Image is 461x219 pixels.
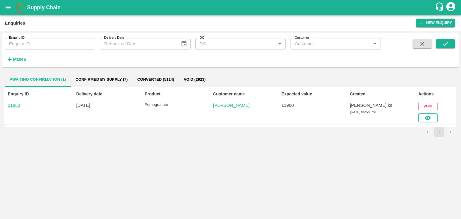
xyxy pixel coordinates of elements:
div: customer-support [435,2,445,13]
p: 11900 [282,102,316,109]
a: Supply Chain [27,3,435,12]
p: [DATE] [76,102,111,109]
label: Delivery Date [104,35,124,40]
button: Awaiting confirmation (1) [5,72,71,87]
p: Enquiry ID [8,91,43,97]
button: New Enquiry [416,19,455,27]
p: Delivery date [76,91,111,97]
button: Confirmed by supply (7) [71,72,133,87]
button: Converted (5114) [132,72,179,87]
button: page 1 [434,127,444,137]
a: [PERSON_NAME] [213,102,248,109]
p: Customer name [213,91,248,97]
label: Customer [295,35,309,40]
input: Customer [292,40,369,48]
input: DC [197,40,274,48]
button: Void (2923) [179,72,210,87]
span: [DATE] 05:58 PM [350,110,376,114]
p: Product [145,91,179,97]
a: 21883 [8,103,20,108]
p: Pomegranate [145,102,179,108]
button: Choose date [178,38,190,49]
div: Enquiries [5,19,25,27]
strong: More [13,57,26,62]
p: [PERSON_NAME].ks [350,102,385,109]
p: Created [350,91,385,97]
input: Requested Date [100,38,176,49]
img: logo [15,1,27,13]
b: Supply Chain [27,4,61,10]
button: Open [371,40,379,48]
button: open drawer [1,1,15,14]
label: Enquiry ID [9,35,25,40]
input: Enquiry ID [5,38,95,49]
button: Open [276,40,284,48]
p: Expected value [282,91,316,97]
label: DC [200,35,204,40]
div: account of current user [445,1,456,14]
button: More [5,54,28,64]
nav: pagination navigation [422,127,456,137]
p: Actions [418,91,453,97]
button: Void [418,102,438,111]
